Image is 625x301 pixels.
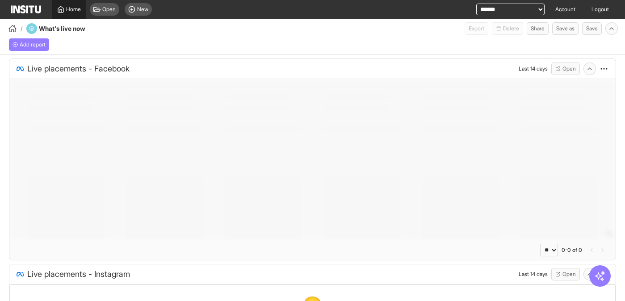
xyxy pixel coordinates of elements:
span: New [137,6,148,13]
span: Can currently only export from Insights reports. [465,22,488,35]
button: Export [465,22,488,35]
div: What's live now [26,23,109,34]
div: 0-0 of 0 [562,247,582,254]
button: / [7,23,23,34]
div: Add a report to get started [9,38,49,51]
button: Save [582,22,602,35]
span: You cannot delete a preset report. [492,22,523,35]
button: Share [527,22,549,35]
div: Last 14 days [519,65,548,72]
button: Save as [552,22,579,35]
h4: What's live now [39,24,109,33]
button: Open [551,63,580,75]
span: Live placements - Instagram [27,268,130,280]
span: / [21,24,23,33]
div: Last 14 days [519,271,548,278]
span: Open [102,6,116,13]
img: Logo [11,5,41,13]
button: Delete [492,22,523,35]
span: Live placements - Facebook [27,63,130,75]
span: Home [66,6,81,13]
span: Add report [20,41,46,48]
button: Add report [9,38,49,51]
button: Open [551,268,580,280]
